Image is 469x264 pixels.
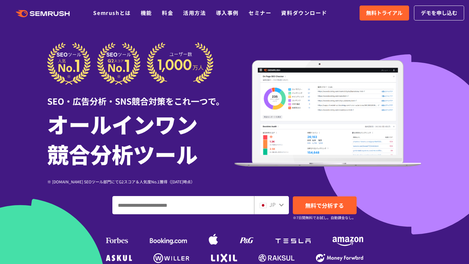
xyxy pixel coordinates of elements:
small: ※7日間無料でお試し。自動課金なし。 [293,215,356,221]
span: JP [269,201,276,208]
div: SEO・広告分析・SNS競合対策をこれ一つで。 [47,85,234,107]
a: 導入事例 [216,9,239,17]
input: ドメイン、キーワードまたはURLを入力してください [113,196,254,214]
div: ※ [DOMAIN_NAME] SEOツール部門にてG2スコア＆人気度No.1獲得（[DATE]時点） [47,178,234,185]
span: 無料で分析する [305,201,344,209]
a: 無料で分析する [293,196,357,214]
a: セミナー [249,9,271,17]
span: デモを申し込む [421,9,457,17]
span: 無料トライアル [366,9,403,17]
h1: オールインワン 競合分析ツール [47,109,234,169]
a: デモを申し込む [414,6,464,20]
a: 料金 [162,9,173,17]
a: 活用方法 [183,9,206,17]
a: 機能 [141,9,152,17]
a: 無料トライアル [360,6,409,20]
a: 資料ダウンロード [281,9,327,17]
a: Semrushとは [93,9,131,17]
